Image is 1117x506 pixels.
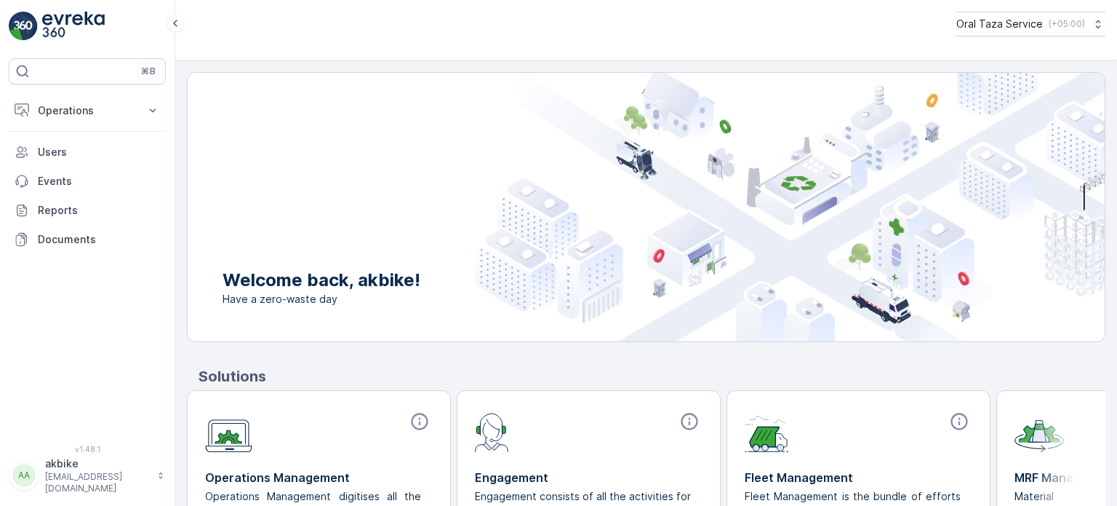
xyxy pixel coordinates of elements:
[9,96,166,125] button: Operations
[12,464,36,487] div: AA
[1014,411,1064,452] img: module-icon
[141,66,156,77] p: ⌘B
[9,138,166,167] a: Users
[45,471,150,494] p: [EMAIL_ADDRESS][DOMAIN_NAME]
[223,269,420,292] p: Welcome back, akbike!
[956,12,1105,36] button: Oral Taza Service(+05:00)
[9,456,166,494] button: AAakbike[EMAIL_ADDRESS][DOMAIN_NAME]
[9,167,166,196] a: Events
[475,411,509,452] img: module-icon
[9,12,38,41] img: logo
[38,203,160,218] p: Reports
[38,174,160,189] p: Events
[199,365,1105,387] p: Solutions
[745,469,972,486] p: Fleet Management
[38,232,160,247] p: Documents
[205,411,252,453] img: module-icon
[223,292,420,307] span: Have a zero-waste day
[45,456,150,471] p: akbike
[9,196,166,225] a: Reports
[956,17,1043,31] p: Oral Taza Service
[38,103,137,118] p: Operations
[205,469,433,486] p: Operations Management
[9,225,166,254] a: Documents
[9,445,166,454] span: v 1.48.1
[1049,18,1085,30] p: ( +05:00 )
[475,469,702,486] p: Engagement
[42,12,105,41] img: logo_light-DOdMpM7g.png
[745,411,789,452] img: module-icon
[476,73,1105,341] img: city illustration
[38,145,160,159] p: Users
